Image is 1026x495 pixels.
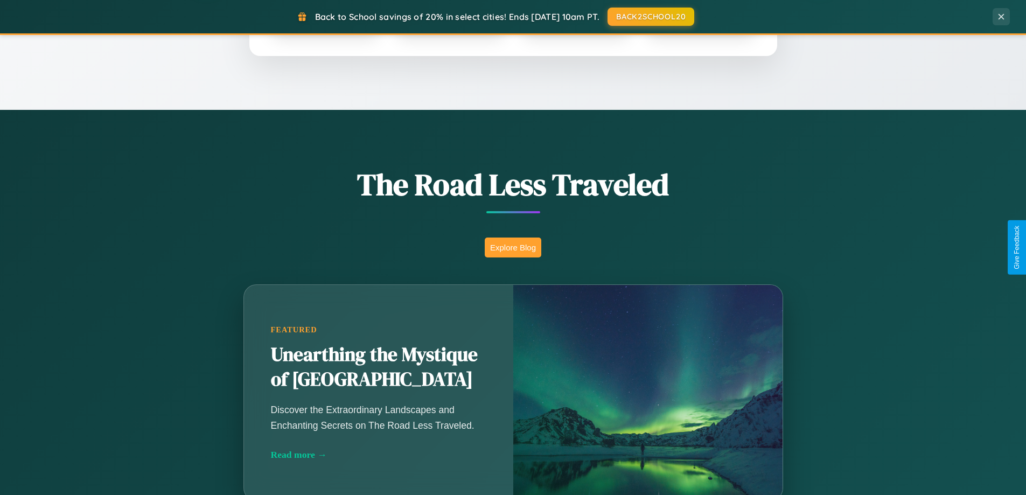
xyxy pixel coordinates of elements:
[271,343,486,392] h2: Unearthing the Mystique of [GEOGRAPHIC_DATA]
[271,402,486,433] p: Discover the Extraordinary Landscapes and Enchanting Secrets on The Road Less Traveled.
[1013,226,1021,269] div: Give Feedback
[271,325,486,334] div: Featured
[608,8,694,26] button: BACK2SCHOOL20
[271,449,486,461] div: Read more →
[315,11,599,22] span: Back to School savings of 20% in select cities! Ends [DATE] 10am PT.
[190,164,836,205] h1: The Road Less Traveled
[485,238,541,257] button: Explore Blog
